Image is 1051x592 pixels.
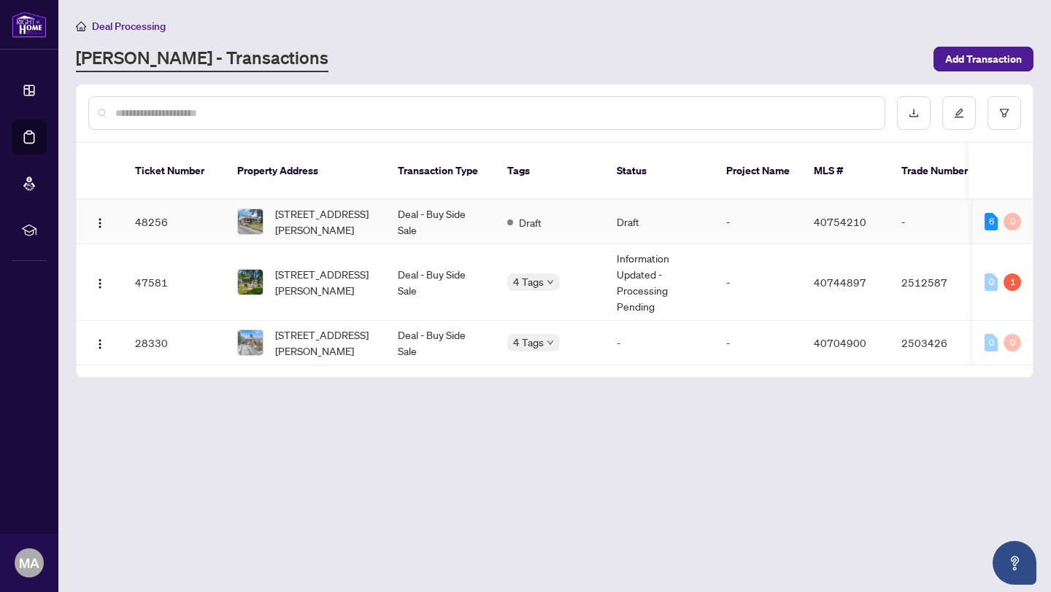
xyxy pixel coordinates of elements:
div: 0 [985,334,998,351]
td: - [890,200,992,244]
img: Logo [94,217,106,229]
span: 4 Tags [513,273,544,290]
span: Add Transaction [945,47,1022,71]
div: 6 [985,213,998,230]
img: logo [12,11,47,38]
button: Logo [88,270,112,294]
button: Open asap [993,541,1036,585]
td: - [715,200,802,244]
th: Transaction Type [386,143,496,200]
td: Draft [605,200,715,244]
th: MLS # [802,143,890,200]
td: Deal - Buy Side Sale [386,200,496,244]
img: thumbnail-img [238,209,263,234]
img: Logo [94,338,106,350]
th: Trade Number [890,143,992,200]
span: Deal Processing [92,20,166,33]
td: Deal - Buy Side Sale [386,244,496,321]
div: 0 [985,273,998,291]
button: Logo [88,210,112,233]
span: Draft [519,214,542,230]
button: download [897,96,931,130]
span: down [547,279,554,286]
span: 40744897 [814,276,866,289]
span: [STREET_ADDRESS][PERSON_NAME] [275,327,374,359]
div: 1 [1004,273,1021,291]
button: edit [942,96,976,130]
td: 2503426 [890,321,992,365]
a: [PERSON_NAME] - Transactions [76,46,328,72]
span: [STREET_ADDRESS][PERSON_NAME] [275,266,374,298]
span: 40754210 [814,215,866,228]
td: Information Updated - Processing Pending [605,244,715,321]
td: - [715,321,802,365]
td: Deal - Buy Side Sale [386,321,496,365]
button: Logo [88,331,112,354]
div: 0 [1004,334,1021,351]
span: download [909,108,919,118]
span: home [76,21,86,31]
div: 0 [1004,213,1021,230]
button: filter [988,96,1021,130]
th: Tags [496,143,605,200]
th: Ticket Number [123,143,226,200]
span: MA [19,553,39,573]
span: down [547,339,554,346]
td: 47581 [123,244,226,321]
td: - [715,244,802,321]
th: Project Name [715,143,802,200]
th: Property Address [226,143,386,200]
td: - [605,321,715,365]
span: 40704900 [814,336,866,349]
button: Add Transaction [933,47,1033,71]
td: 28330 [123,321,226,365]
img: Logo [94,278,106,289]
span: 4 Tags [513,334,544,351]
span: edit [954,108,964,118]
td: 2512587 [890,244,992,321]
img: thumbnail-img [238,330,263,355]
img: thumbnail-img [238,270,263,295]
span: [STREET_ADDRESS][PERSON_NAME] [275,206,374,238]
td: 48256 [123,200,226,244]
span: filter [999,108,1009,118]
th: Status [605,143,715,200]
